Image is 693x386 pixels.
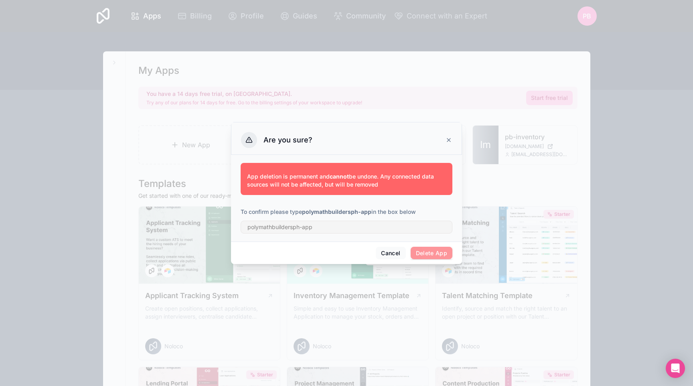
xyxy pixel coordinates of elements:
[241,208,452,216] p: To confirm please type in the box below
[302,208,371,215] strong: polymathbuildersph-app
[247,173,446,189] p: App deletion is permanent and be undone. Any connected data sources will not be affected, but wil...
[241,221,452,234] input: polymathbuildersph-app
[666,359,685,378] div: Open Intercom Messenger
[263,135,312,145] h3: Are you sure?
[330,173,349,180] strong: cannot
[376,247,405,260] button: Cancel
